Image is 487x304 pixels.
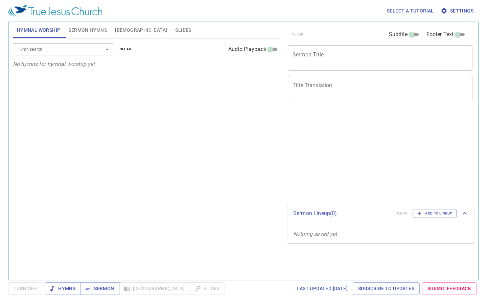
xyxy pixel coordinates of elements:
button: Open [102,45,112,54]
i: Nothing saved yet [293,231,337,237]
p: Sermon Lineup ( 0 ) [293,209,390,218]
span: Footer Text [426,30,454,39]
button: Add to Lineup [413,209,457,218]
iframe: from-child [285,108,436,200]
span: Add to Lineup [417,210,452,217]
span: Select a tutorial [387,7,434,15]
span: clear [120,46,132,52]
span: Last updated [DATE] [297,284,348,293]
button: Settings [439,5,476,17]
span: Slides [175,26,191,34]
span: Sermon Hymns [68,26,107,34]
span: Audio Playback [228,45,266,53]
a: Submit Feedback [422,282,477,295]
span: Hymnal Worship [17,26,61,34]
button: Select a tutorial [384,5,437,17]
button: Sermon [80,282,119,295]
span: Hymns [50,284,75,293]
span: Subscribe to Updates [358,284,414,293]
span: Subtitle [389,30,408,39]
span: Submit Feedback [427,284,471,293]
a: Subscribe to Updates [353,282,420,295]
div: Sermon Lineup(0)clearAdd to Lineup [288,202,474,225]
i: No hymns for hymnal worship yet [13,61,95,67]
button: clear [116,45,136,53]
button: Hymns [45,282,81,295]
a: Last updated [DATE] [294,282,350,295]
span: Settings [442,7,473,15]
span: Sermon [86,284,114,293]
span: [DEMOGRAPHIC_DATA] [115,26,167,34]
img: True Jesus Church [8,5,102,17]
